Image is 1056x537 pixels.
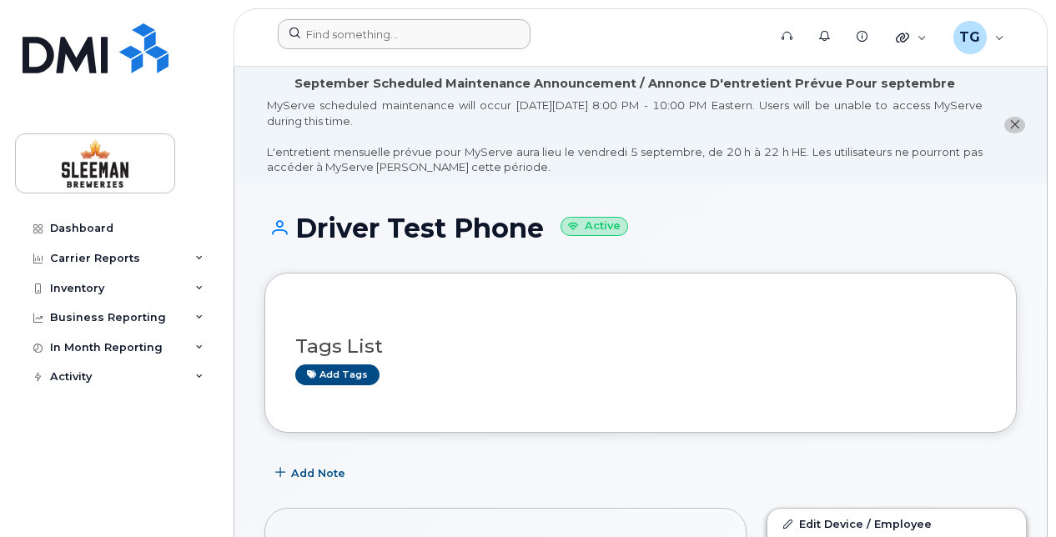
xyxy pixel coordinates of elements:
[294,75,955,93] div: September Scheduled Maintenance Announcement / Annonce D'entretient Prévue Pour septembre
[561,217,628,236] small: Active
[291,465,345,481] span: Add Note
[264,458,360,488] button: Add Note
[295,364,380,385] a: Add tags
[1004,117,1025,134] button: close notification
[295,336,986,357] h3: Tags List
[267,98,983,175] div: MyServe scheduled maintenance will occur [DATE][DATE] 8:00 PM - 10:00 PM Eastern. Users will be u...
[264,213,1017,243] h1: Driver Test Phone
